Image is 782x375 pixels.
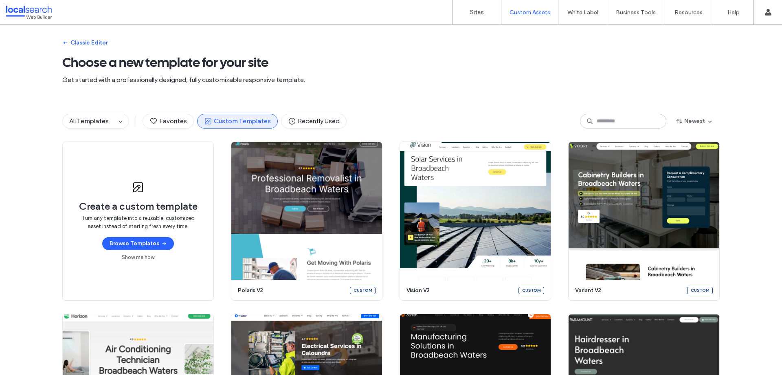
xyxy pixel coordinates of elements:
span: Turn any template into a reusable, customized asset instead of starting fresh every time. [79,214,197,231]
button: Newest [670,115,720,128]
span: All Templates [69,117,109,125]
span: Help [18,6,35,13]
span: variant v2 [575,286,682,295]
label: Sites [470,9,484,16]
label: Business Tools [616,9,656,16]
span: vision v2 [406,286,514,295]
label: Custom Assets [510,9,550,16]
a: Show me how [122,253,154,262]
button: Recently Used [281,114,347,129]
label: Help [727,9,740,16]
button: Custom Templates [197,114,278,129]
button: All Templates [63,114,116,128]
span: Favorites [149,117,187,126]
span: Get started with a professionally designed, fully customizable responsive template. [62,75,720,84]
div: Custom [350,287,376,294]
button: Classic Editor [62,36,108,49]
button: Favorites [143,114,194,129]
span: Custom Templates [204,117,271,126]
span: Recently Used [288,117,340,126]
div: Custom [518,287,544,294]
span: Create a custom template [79,200,198,213]
button: Browse Templates [102,237,174,250]
div: Custom [687,287,713,294]
label: White Label [567,9,598,16]
span: polaris v2 [238,286,345,295]
label: Resources [674,9,703,16]
span: Choose a new template for your site [62,54,720,71]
